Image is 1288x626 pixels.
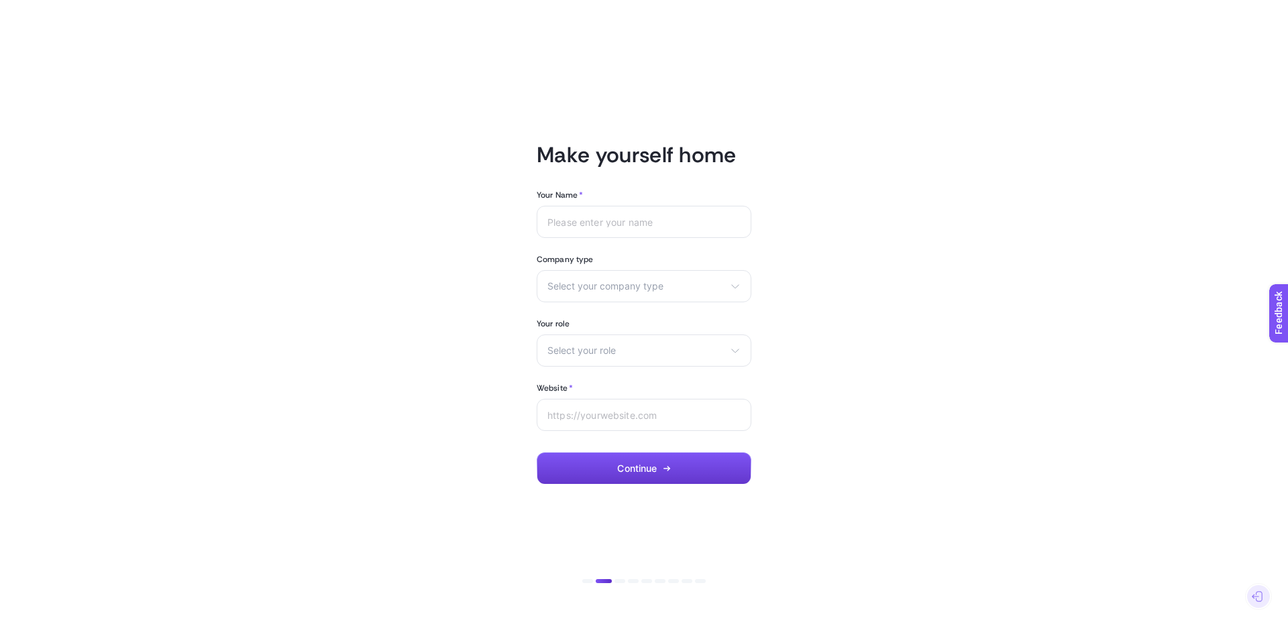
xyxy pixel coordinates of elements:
[617,463,657,474] span: Continue
[537,141,751,168] h1: Make yourself home
[537,318,751,329] label: Your role
[537,383,573,393] label: Website
[537,190,583,200] label: Your Name
[547,216,741,227] input: Please enter your name
[547,345,724,356] span: Select your role
[537,452,751,485] button: Continue
[8,4,51,15] span: Feedback
[547,281,724,292] span: Select your company type
[537,254,751,265] label: Company type
[547,410,741,420] input: https://yourwebsite.com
